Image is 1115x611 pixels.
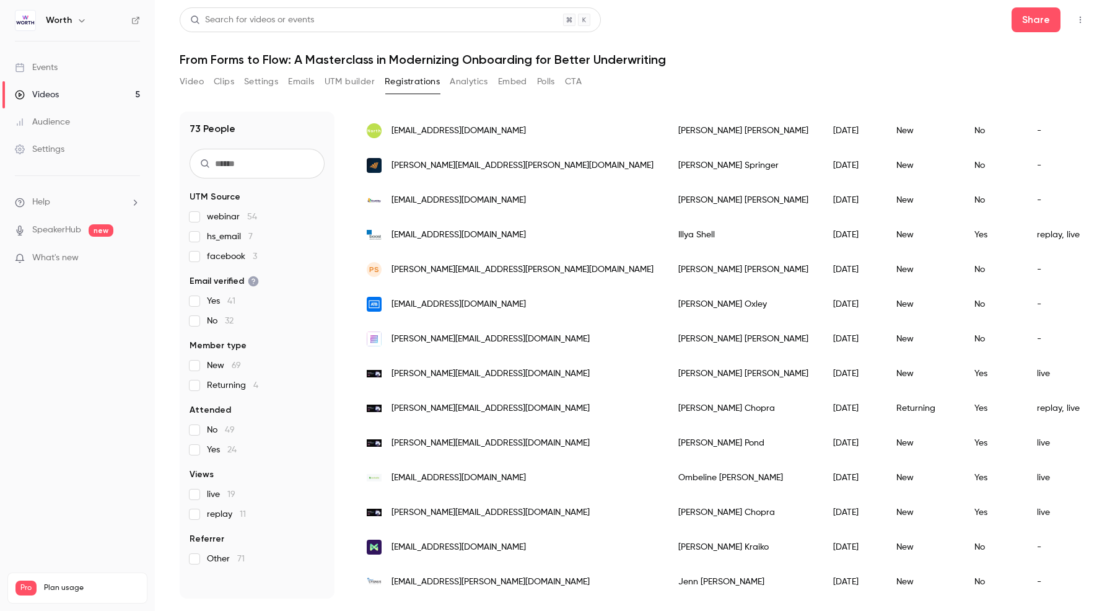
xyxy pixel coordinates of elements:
img: 302interactive.com [367,332,382,346]
img: atb.com [367,297,382,312]
span: [PERSON_NAME][EMAIL_ADDRESS][DOMAIN_NAME] [391,437,590,450]
div: [DATE] [821,356,884,391]
span: Yes [207,295,235,307]
button: Video [180,72,204,92]
span: 69 [232,361,241,370]
span: 3 [253,252,257,261]
img: nmi.com [367,540,382,555]
div: live [1025,495,1092,530]
div: [PERSON_NAME] Chopra [666,391,821,426]
div: [PERSON_NAME] [PERSON_NAME] [666,252,821,287]
span: hs_email [207,231,253,243]
div: No [962,183,1025,218]
span: Help [32,196,50,209]
span: Email verified [190,275,259,288]
div: Yes [962,495,1025,530]
span: No [207,424,235,436]
span: 54 [247,213,257,221]
div: Yes [962,356,1025,391]
span: Attended [190,404,231,416]
button: Clips [214,72,234,92]
button: Emails [288,72,314,92]
button: Top Bar Actions [1070,10,1090,30]
span: facebook [207,250,257,263]
div: [DATE] [821,148,884,183]
span: live [207,488,235,501]
img: cygnuspay.com [367,574,382,589]
button: Analytics [450,72,488,92]
button: Registrations [385,72,440,92]
button: CTA [565,72,582,92]
span: [EMAIL_ADDRESS][DOMAIN_NAME] [391,125,526,138]
span: [PERSON_NAME][EMAIL_ADDRESS][DOMAIN_NAME] [391,402,590,415]
div: live [1025,356,1092,391]
span: Plan usage [44,583,139,593]
div: [DATE] [821,218,884,252]
span: [EMAIL_ADDRESS][DOMAIN_NAME] [391,229,526,242]
div: Settings [15,143,64,156]
span: Returning [207,379,258,392]
span: Other [207,553,245,565]
span: 71 [237,555,245,563]
span: [EMAIL_ADDRESS][DOMAIN_NAME] [391,541,526,554]
span: No [207,315,234,327]
div: Yes [962,460,1025,495]
span: 32 [225,317,234,325]
span: [PERSON_NAME][EMAIL_ADDRESS][PERSON_NAME][DOMAIN_NAME] [391,159,654,172]
div: New [884,183,962,218]
div: No [962,252,1025,287]
span: Pro [15,581,37,596]
div: No [962,287,1025,322]
div: New [884,460,962,495]
span: new [89,224,113,237]
div: live [1025,426,1092,460]
span: PS [369,264,379,275]
section: facet-groups [190,191,325,565]
div: Jenn [PERSON_NAME] [666,565,821,599]
div: [PERSON_NAME] [PERSON_NAME] [666,113,821,148]
div: replay, live [1025,218,1092,252]
div: - [1025,113,1092,148]
div: New [884,356,962,391]
span: [EMAIL_ADDRESS][DOMAIN_NAME] [391,472,526,485]
div: [DATE] [821,495,884,530]
span: Views [190,468,214,481]
span: Yes [207,444,237,456]
span: webinar [207,211,257,223]
img: joinworth.com [367,370,382,378]
span: Referrer [190,533,224,545]
div: [PERSON_NAME] Kraiko [666,530,821,565]
div: Returning [884,391,962,426]
button: Polls [537,72,555,92]
div: New [884,218,962,252]
div: replay, live [1025,391,1092,426]
span: [EMAIL_ADDRESS][DOMAIN_NAME] [391,194,526,207]
div: [PERSON_NAME] Chopra [666,495,821,530]
div: [DATE] [821,530,884,565]
div: New [884,530,962,565]
div: No [962,148,1025,183]
img: firstcitycu.org [367,193,382,208]
h6: Worth [46,14,72,27]
div: [PERSON_NAME] [PERSON_NAME] [666,183,821,218]
div: New [884,565,962,599]
button: UTM builder [325,72,375,92]
span: What's new [32,252,79,265]
div: No [962,565,1025,599]
div: - [1025,565,1092,599]
div: Search for videos or events [190,14,314,27]
span: [EMAIL_ADDRESS][DOMAIN_NAME] [391,298,526,311]
img: joinworth.com [367,405,382,413]
div: live [1025,460,1092,495]
div: No [962,322,1025,356]
img: joinworth.com [367,509,382,517]
div: - [1025,322,1092,356]
span: 24 [227,446,237,454]
h1: From Forms to Flow: A Masterclass in Modernizing Onboarding for Better Underwriting [180,52,1090,67]
div: [DATE] [821,565,884,599]
div: [DATE] [821,391,884,426]
div: Yes [962,218,1025,252]
div: New [884,252,962,287]
span: 41 [227,297,235,305]
div: New [884,495,962,530]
